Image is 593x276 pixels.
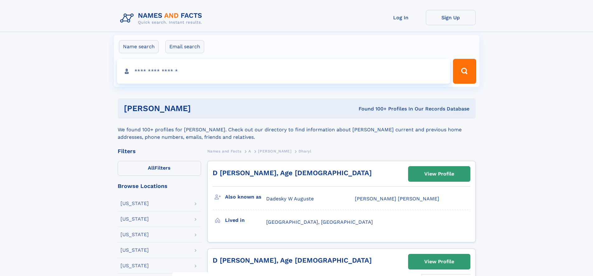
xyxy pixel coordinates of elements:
[248,149,251,153] span: A
[118,183,201,189] div: Browse Locations
[408,254,470,269] a: View Profile
[120,232,149,237] div: [US_STATE]
[266,196,314,202] span: Dadesky W Auguste
[118,148,201,154] div: Filters
[426,10,476,25] a: Sign Up
[120,201,149,206] div: [US_STATE]
[376,10,426,25] a: Log In
[258,147,291,155] a: [PERSON_NAME]
[225,192,266,202] h3: Also known as
[148,165,154,171] span: All
[266,219,373,225] span: [GEOGRAPHIC_DATA], [GEOGRAPHIC_DATA]
[124,105,275,112] h1: [PERSON_NAME]
[120,248,149,253] div: [US_STATE]
[207,147,242,155] a: Names and Facts
[258,149,291,153] span: [PERSON_NAME]
[118,119,476,141] div: We found 100+ profiles for [PERSON_NAME]. Check out our directory to find information about [PERS...
[120,217,149,222] div: [US_STATE]
[118,10,207,27] img: Logo Names and Facts
[165,40,204,53] label: Email search
[453,59,476,84] button: Search Button
[424,167,454,181] div: View Profile
[299,149,312,153] span: Dharyl
[355,196,439,202] span: [PERSON_NAME] [PERSON_NAME]
[213,169,372,177] a: D [PERSON_NAME], Age [DEMOGRAPHIC_DATA]
[424,255,454,269] div: View Profile
[275,105,469,112] div: Found 100+ Profiles In Our Records Database
[119,40,159,53] label: Name search
[120,263,149,268] div: [US_STATE]
[118,161,201,176] label: Filters
[248,147,251,155] a: A
[117,59,450,84] input: search input
[408,166,470,181] a: View Profile
[225,215,266,226] h3: Lived in
[213,256,372,264] a: D [PERSON_NAME], Age [DEMOGRAPHIC_DATA]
